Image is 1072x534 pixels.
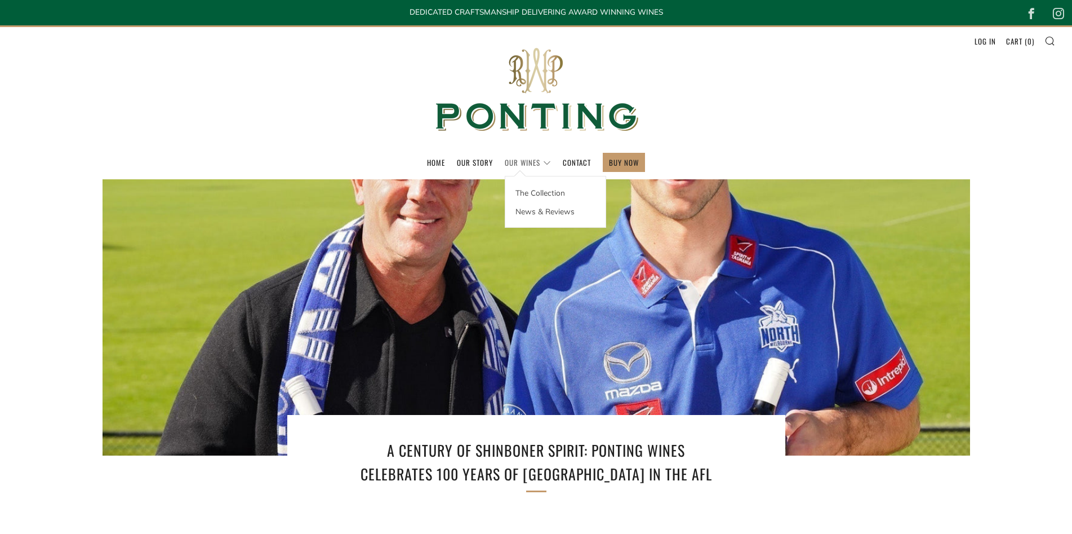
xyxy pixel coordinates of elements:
[1027,36,1032,47] span: 0
[505,153,551,171] a: Our Wines
[350,439,722,486] h1: A Century of Shinboner Spirit: Ponting Wines Celebrates 100 Years of [GEOGRAPHIC_DATA] in the AFL
[609,153,639,171] a: BUY NOW
[427,153,445,171] a: Home
[505,183,606,202] a: The Collection
[975,32,996,50] a: Log in
[457,153,493,171] a: Our Story
[1006,32,1034,50] a: Cart (0)
[424,27,649,153] img: Ponting Wines
[563,153,591,171] a: Contact
[505,202,606,220] a: News & Reviews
